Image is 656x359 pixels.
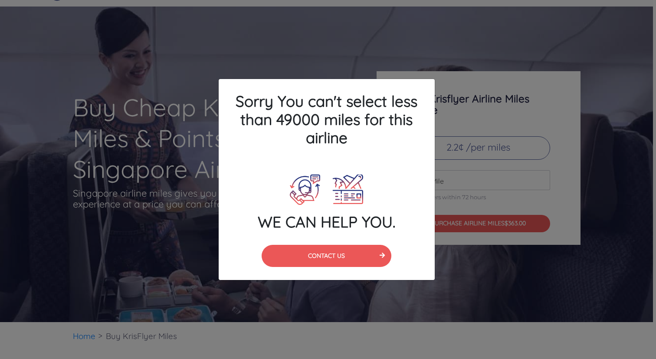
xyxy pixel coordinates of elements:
h4: Sorry You can't select less than 49000 miles for this airline [219,79,435,160]
button: CONTACT US [262,245,391,267]
img: Plane Ticket [332,175,363,205]
a: CONTACT US [262,251,391,260]
img: Call [290,175,320,205]
h4: WE CAN HELP YOU. [219,213,435,231]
